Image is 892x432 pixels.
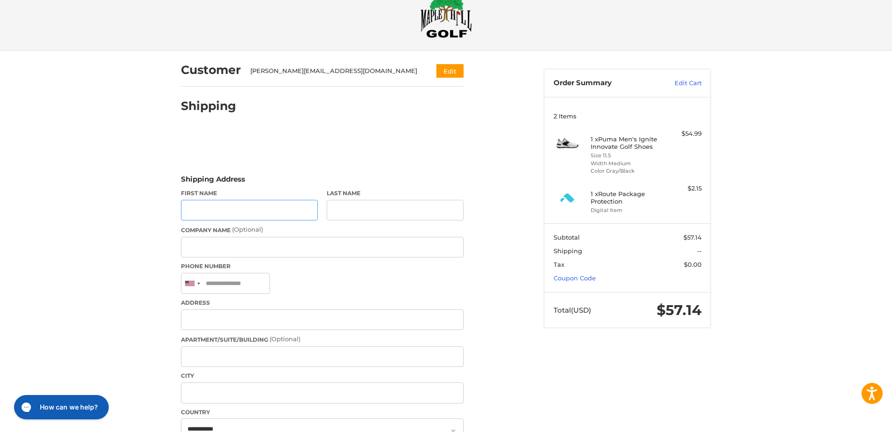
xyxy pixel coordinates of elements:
[9,392,112,423] iframe: Gorgias live chat messenger
[181,63,241,77] h2: Customer
[554,274,596,282] a: Coupon Code
[181,299,464,307] label: Address
[591,135,662,151] h4: 1 x Puma Men's Ignite Innovate Golf Shoes
[554,306,591,315] span: Total (USD)
[181,408,464,417] label: Country
[554,234,580,241] span: Subtotal
[554,112,702,120] h3: 2 Items
[591,152,662,160] li: Size 11.5
[327,189,464,198] label: Last Name
[270,335,300,343] small: (Optional)
[684,261,702,268] span: $0.00
[181,189,318,198] label: First Name
[665,129,702,139] div: $54.99
[250,66,419,76] div: [PERSON_NAME][EMAIL_ADDRESS][DOMAIN_NAME]
[591,167,662,175] li: Color Gray/Black
[591,160,662,168] li: Width Medium
[436,64,464,78] button: Edit
[181,273,203,293] div: United States: +1
[697,247,702,255] span: --
[232,226,263,233] small: (Optional)
[554,247,582,255] span: Shipping
[683,234,702,241] span: $57.14
[654,79,702,88] a: Edit Cart
[181,174,245,189] legend: Shipping Address
[181,335,464,344] label: Apartment/Suite/Building
[591,206,662,214] li: Digital Item
[181,225,464,234] label: Company Name
[591,190,662,205] h4: 1 x Route Package Protection
[665,184,702,193] div: $2.15
[554,261,564,268] span: Tax
[181,99,236,113] h2: Shipping
[181,262,464,271] label: Phone Number
[554,79,654,88] h3: Order Summary
[181,372,464,380] label: City
[657,301,702,319] span: $57.14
